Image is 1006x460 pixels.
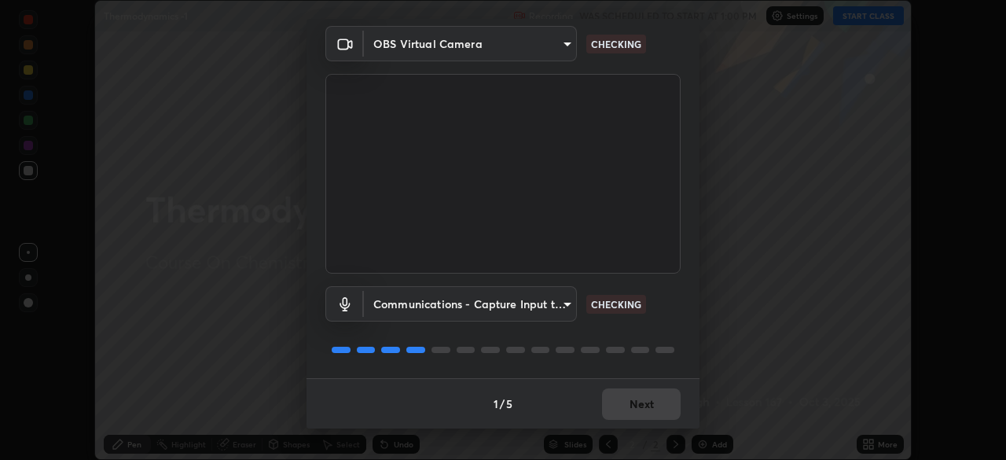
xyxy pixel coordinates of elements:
[364,26,577,61] div: OBS Virtual Camera
[494,396,498,412] h4: 1
[591,297,641,311] p: CHECKING
[500,396,505,412] h4: /
[591,37,641,51] p: CHECKING
[506,396,512,412] h4: 5
[364,286,577,322] div: OBS Virtual Camera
